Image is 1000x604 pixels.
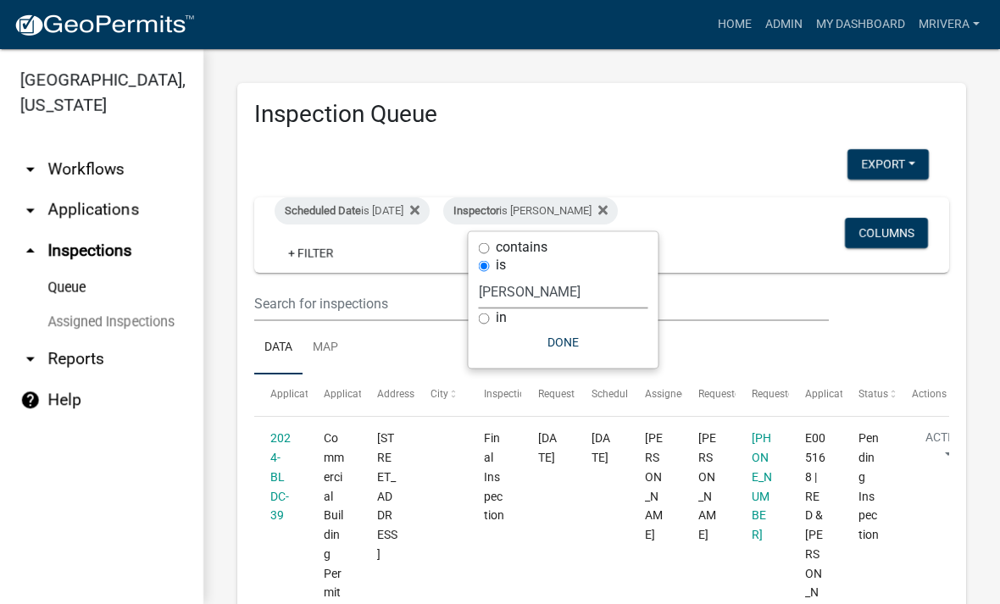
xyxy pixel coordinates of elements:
button: Action [912,429,981,471]
span: Scheduled Time [592,388,664,400]
i: arrow_drop_up [20,241,41,261]
datatable-header-cell: Assigned Inspector [628,374,681,415]
datatable-header-cell: Requested Date [521,374,575,415]
datatable-header-cell: Address [361,374,414,415]
h3: Inspection Queue [254,100,949,129]
span: City [431,388,448,400]
button: Export [847,149,929,180]
span: 10/13/2025 [538,431,557,464]
a: + Filter [275,238,347,269]
datatable-header-cell: Requestor Name [682,374,736,415]
a: Map [303,321,348,375]
button: Done [479,327,648,357]
span: Michele Rivera [645,431,663,541]
span: Actions [912,388,947,400]
datatable-header-cell: Application Description [789,374,842,415]
div: is [PERSON_NAME] [443,197,618,224]
button: Columns [845,218,928,248]
datatable-header-cell: Requestor Phone [736,374,789,415]
a: Home [711,8,758,41]
label: is [496,258,506,272]
span: Requested Date [538,388,609,400]
a: Admin [758,8,809,41]
span: Donald Epperson [698,431,716,541]
i: arrow_drop_down [20,159,41,180]
span: Address [377,388,414,400]
datatable-header-cell: Application [254,374,308,415]
label: contains [496,241,547,254]
a: My Dashboard [809,8,912,41]
span: Status [858,388,888,400]
span: Scheduled Date [285,204,361,217]
label: in [496,311,507,324]
datatable-header-cell: Inspection Type [468,374,521,415]
div: [DATE] [592,429,613,468]
span: Commercial Building Permit [324,431,344,599]
i: arrow_drop_down [20,349,41,369]
datatable-header-cell: Application Type [308,374,361,415]
a: 2024-BLDC-39 [270,431,291,522]
span: Inspector [453,204,499,217]
a: [PHONE_NUMBER] [752,431,772,541]
input: Search for inspections [254,286,829,321]
a: Data [254,321,303,375]
datatable-header-cell: City [414,374,468,415]
datatable-header-cell: Status [842,374,896,415]
div: is [DATE] [275,197,430,224]
span: Application Description [805,388,912,400]
i: arrow_drop_down [20,200,41,220]
span: Inspection Type [484,388,556,400]
span: 112 N JEFFERSON AVE [377,431,397,561]
span: Pending Inspection [858,431,879,541]
span: Application Type [324,388,401,400]
datatable-header-cell: Scheduled Time [575,374,628,415]
span: Assigned Inspector [645,388,732,400]
span: Final Inspection [484,431,504,522]
span: Requestor Phone [752,388,830,400]
datatable-header-cell: Actions [896,374,949,415]
i: help [20,390,41,410]
a: mrivera [912,8,986,41]
span: Application [270,388,323,400]
span: 678-858-5725 [752,431,772,541]
span: Requestor Name [698,388,775,400]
